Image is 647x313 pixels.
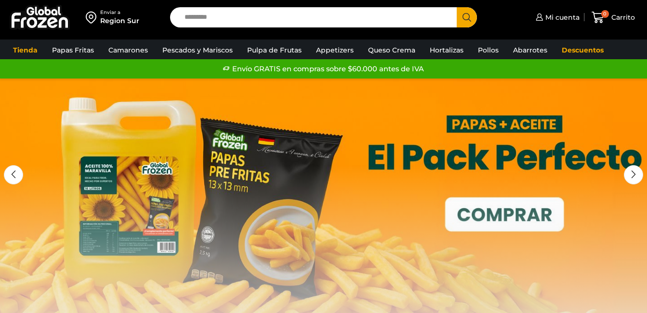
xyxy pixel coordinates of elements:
a: 0 Carrito [589,6,637,29]
img: address-field-icon.svg [86,9,100,26]
a: Pescados y Mariscos [158,41,238,59]
a: Mi cuenta [533,8,580,27]
a: Appetizers [311,41,358,59]
a: Hortalizas [425,41,468,59]
a: Papas Fritas [47,41,99,59]
div: Region Sur [100,16,139,26]
a: Abarrotes [508,41,552,59]
span: Carrito [609,13,635,22]
span: 0 [601,10,609,18]
span: Mi cuenta [543,13,580,22]
div: Enviar a [100,9,139,16]
a: Pollos [473,41,503,59]
a: Queso Crema [363,41,420,59]
button: Search button [457,7,477,27]
a: Tienda [8,41,42,59]
a: Pulpa de Frutas [242,41,306,59]
a: Descuentos [557,41,608,59]
a: Camarones [104,41,153,59]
